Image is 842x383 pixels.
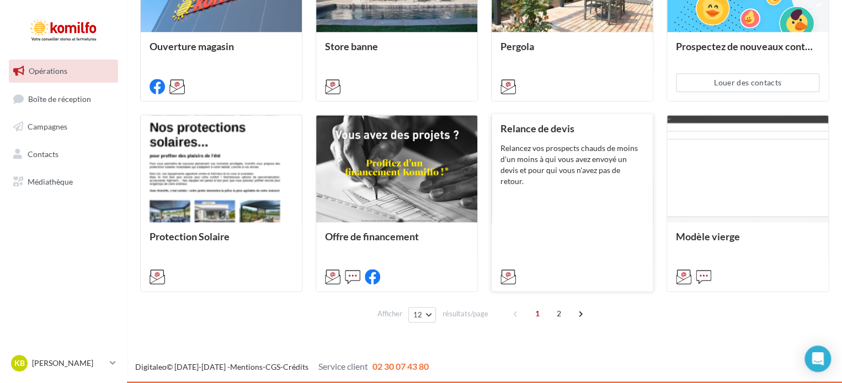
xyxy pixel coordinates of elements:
[32,358,105,369] p: [PERSON_NAME]
[135,362,429,371] span: © [DATE]-[DATE] - - -
[7,60,120,83] a: Opérations
[29,66,67,75] span: Opérations
[135,362,167,371] a: Digitaleo
[7,170,120,193] a: Médiathèque
[676,73,819,92] button: Louer des contacts
[150,41,293,63] div: Ouverture magasin
[500,143,644,187] div: Relancez vos prospects chauds de moins d'un moins à qui vous avez envoyé un devis et pour qui vou...
[372,361,429,371] span: 02 30 07 43 80
[14,358,25,369] span: KB
[377,309,402,319] span: Afficher
[500,41,644,63] div: Pergola
[318,361,368,371] span: Service client
[28,149,58,159] span: Contacts
[550,305,568,322] span: 2
[500,123,644,134] div: Relance de devis
[9,353,118,374] a: KB [PERSON_NAME]
[265,362,280,371] a: CGS
[230,362,263,371] a: Mentions
[28,122,67,131] span: Campagnes
[676,231,819,253] div: Modèle vierge
[325,231,468,253] div: Offre de financement
[7,87,120,111] a: Boîte de réception
[7,115,120,138] a: Campagnes
[804,346,831,372] div: Open Intercom Messenger
[442,309,488,319] span: résultats/page
[28,176,73,186] span: Médiathèque
[529,305,546,322] span: 1
[676,41,819,63] div: Prospectez de nouveaux contacts
[413,310,423,319] span: 12
[7,143,120,166] a: Contacts
[150,231,293,253] div: Protection Solaire
[325,41,468,63] div: Store banne
[28,94,91,103] span: Boîte de réception
[408,307,436,322] button: 12
[283,362,308,371] a: Crédits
